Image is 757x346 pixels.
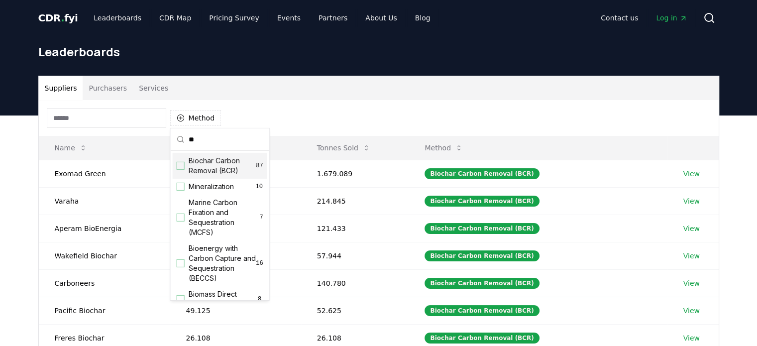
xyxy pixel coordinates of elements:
button: Tonnes Sold [309,138,378,158]
div: Biochar Carbon Removal (BCR) [425,278,539,289]
nav: Main [86,9,438,27]
a: Contact us [593,9,646,27]
span: Bioenergy with Carbon Capture and Sequestration (BECCS) [189,243,256,283]
nav: Main [593,9,695,27]
td: Exomad Green [39,160,170,187]
a: Pricing Survey [201,9,267,27]
button: Purchasers [83,76,133,100]
div: Biochar Carbon Removal (BCR) [425,250,539,261]
span: Biomass Direct Storage [189,289,256,309]
h1: Leaderboards [38,44,719,60]
td: Carboneers [39,269,170,297]
a: CDR Map [151,9,199,27]
a: Partners [311,9,355,27]
td: Wakefield Biochar [39,242,170,269]
a: Events [269,9,309,27]
td: 49.125 [170,297,301,324]
a: About Us [357,9,405,27]
a: CDR.fyi [38,11,78,25]
a: View [683,333,700,343]
td: 57.944 [301,242,409,269]
a: View [683,278,700,288]
button: Name [47,138,95,158]
a: View [683,224,700,233]
span: 87 [256,162,263,170]
a: View [683,306,700,316]
a: View [683,196,700,206]
td: 214.845 [301,187,409,215]
div: Biochar Carbon Removal (BCR) [425,196,539,207]
span: 10 [255,183,263,191]
button: Method [170,110,221,126]
span: Marine Carbon Fixation and Sequestration (MCFS) [189,198,260,237]
td: Pacific Biochar [39,297,170,324]
span: 16 [256,259,263,267]
span: Log in [656,13,687,23]
a: View [683,169,700,179]
td: 1.679.089 [301,160,409,187]
span: 8 [256,295,263,303]
div: Biochar Carbon Removal (BCR) [425,333,539,344]
a: Log in [648,9,695,27]
button: Suppliers [39,76,83,100]
span: . [61,12,64,24]
span: Biochar Carbon Removal (BCR) [189,156,256,176]
div: Biochar Carbon Removal (BCR) [425,168,539,179]
td: Aperam BioEnergia [39,215,170,242]
td: 52.625 [301,297,409,324]
a: Leaderboards [86,9,149,27]
button: Method [417,138,471,158]
td: 121.433 [301,215,409,242]
div: Biochar Carbon Removal (BCR) [425,223,539,234]
div: Biochar Carbon Removal (BCR) [425,305,539,316]
span: 7 [259,214,263,222]
span: CDR fyi [38,12,78,24]
td: Varaha [39,187,170,215]
a: View [683,251,700,261]
td: 140.780 [301,269,409,297]
button: Services [133,76,174,100]
a: Blog [407,9,438,27]
span: Mineralization [189,182,234,192]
